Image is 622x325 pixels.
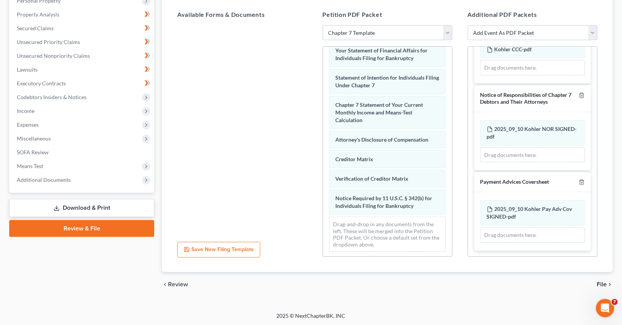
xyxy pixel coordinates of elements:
span: Review [168,281,188,287]
span: SOFA Review [17,149,49,155]
a: Secured Claims [11,21,154,35]
div: Drag-and-drop in any documents from the left. These will be merged into the Petition PDF Packet. ... [329,217,446,252]
span: Additional Documents [17,176,71,183]
a: Property Analysis [11,8,154,21]
span: Lawsuits [17,66,38,73]
span: Payment Advices Coversheet [480,178,549,185]
div: Drag documents here. [480,147,585,163]
span: Chapter 7 Statement of Your Current Monthly Income and Means-Test Calculation [336,101,423,123]
span: Your Statement of Financial Affairs for Individuals Filing for Bankruptcy [336,47,428,61]
span: Verification of Creditor Matrix [336,175,409,182]
span: 7 [612,299,618,305]
span: Unsecured Priority Claims [17,39,80,45]
span: Creditor Matrix [336,156,374,162]
span: Property Analysis [17,11,59,18]
a: SOFA Review [11,145,154,159]
span: Secured Claims [17,25,54,31]
a: Unsecured Nonpriority Claims [11,49,154,63]
button: chevron_left Review [162,281,196,287]
span: Petition PDF Packet [323,11,382,18]
a: Review & File [9,220,154,237]
div: Drag documents here. [480,227,585,243]
span: Means Test [17,163,43,169]
span: Unsecured Nonpriority Claims [17,52,90,59]
span: 2025_09_10 Kohler NOR SIGNED-pdf [487,126,577,140]
span: Codebtors Insiders & Notices [17,94,87,100]
a: Unsecured Priority Claims [11,35,154,49]
span: Executory Contracts [17,80,66,87]
span: 2025_09_10 Kohler Pay Adv Cov SIGNED-pdf [487,206,572,220]
span: Income [17,108,34,114]
span: Notice Required by 11 U.S.C. § 342(b) for Individuals Filing for Bankruptcy [336,195,433,209]
iframe: Intercom live chat [596,299,614,317]
a: Lawsuits [11,63,154,77]
span: Expenses [17,121,39,128]
i: chevron_left [162,281,168,287]
h5: Available Forms & Documents [177,10,307,19]
div: Drag documents here. [480,60,585,75]
span: Kohler CCC-pdf [495,46,532,52]
a: Download & Print [9,199,154,217]
span: Notice of Responsibilities of Chapter 7 Debtors and Their Attorneys [480,91,572,105]
span: File [597,281,607,287]
i: chevron_right [607,281,613,287]
button: Save New Filing Template [177,242,260,258]
span: Statement of Intention for Individuals Filing Under Chapter 7 [336,74,439,88]
a: Executory Contracts [11,77,154,90]
span: Miscellaneous [17,135,51,142]
span: Attorney's Disclosure of Compensation [336,136,429,143]
h5: Additional PDF Packets [468,10,598,19]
